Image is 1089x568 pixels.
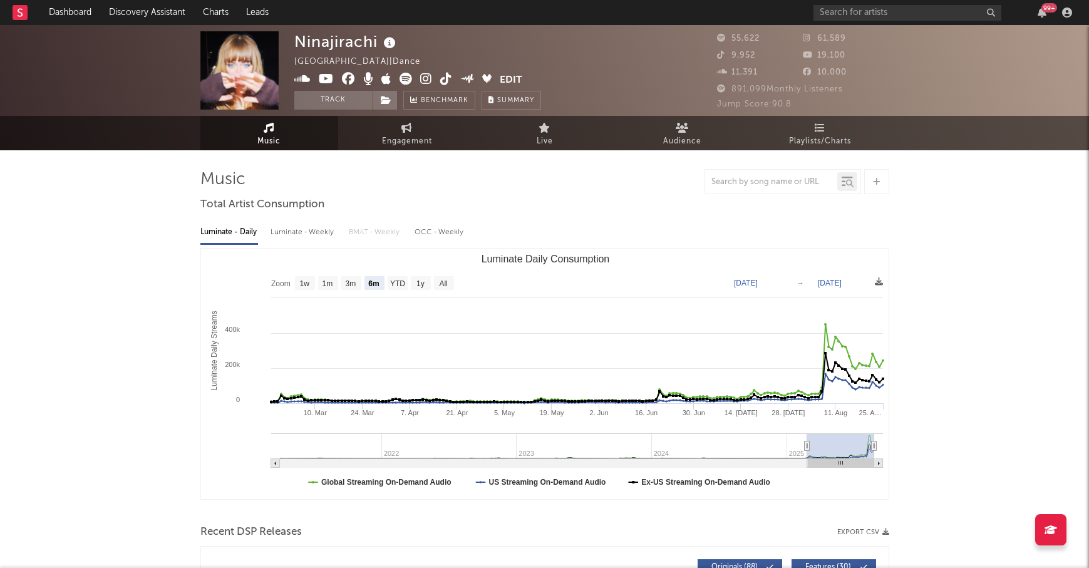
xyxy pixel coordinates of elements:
[823,409,847,416] text: 11. Aug
[294,54,435,70] div: [GEOGRAPHIC_DATA] | Dance
[751,116,889,150] a: Playlists/Charts
[717,34,760,43] span: 55,622
[416,279,425,288] text: 1y
[403,91,475,110] a: Benchmark
[225,326,240,333] text: 400k
[481,254,609,264] text: Luminate Daily Consumption
[400,409,418,416] text: 7. Apr
[724,409,757,416] text: 14. [DATE]
[803,34,846,43] span: 61,589
[797,279,804,287] text: →
[539,409,564,416] text: 19. May
[200,197,324,212] span: Total Artist Consumption
[500,73,522,88] button: Edit
[789,134,851,149] span: Playlists/Charts
[482,91,541,110] button: Summary
[734,279,758,287] text: [DATE]
[859,409,881,416] text: 25. A…
[635,409,658,416] text: 16. Jun
[294,31,399,52] div: Ninajirachi
[589,409,608,416] text: 2. Jun
[257,134,281,149] span: Music
[803,68,847,76] span: 10,000
[476,116,614,150] a: Live
[439,279,447,288] text: All
[493,409,515,416] text: 5. May
[446,409,468,416] text: 21. Apr
[200,525,302,540] span: Recent DSP Releases
[415,222,465,243] div: OCC - Weekly
[390,279,405,288] text: YTD
[351,409,374,416] text: 24. Mar
[717,68,758,76] span: 11,391
[497,97,534,104] span: Summary
[818,279,842,287] text: [DATE]
[303,409,327,416] text: 10. Mar
[271,279,291,288] text: Zoom
[717,85,843,93] span: 891,099 Monthly Listeners
[421,93,468,108] span: Benchmark
[299,279,309,288] text: 1w
[537,134,553,149] span: Live
[368,279,379,288] text: 6m
[200,116,338,150] a: Music
[641,478,770,487] text: Ex-US Streaming On-Demand Audio
[488,478,606,487] text: US Streaming On-Demand Audio
[321,478,452,487] text: Global Streaming On-Demand Audio
[1041,3,1057,13] div: 99 +
[209,311,218,390] text: Luminate Daily Streams
[705,177,837,187] input: Search by song name or URL
[663,134,701,149] span: Audience
[200,222,258,243] div: Luminate - Daily
[813,5,1001,21] input: Search for artists
[803,51,845,59] span: 19,100
[345,279,356,288] text: 3m
[772,409,805,416] text: 28. [DATE]
[614,116,751,150] a: Audience
[271,222,336,243] div: Luminate - Weekly
[1038,8,1046,18] button: 99+
[382,134,432,149] span: Engagement
[322,279,333,288] text: 1m
[682,409,704,416] text: 30. Jun
[338,116,476,150] a: Engagement
[717,51,755,59] span: 9,952
[294,91,373,110] button: Track
[225,361,240,368] text: 200k
[235,396,239,403] text: 0
[201,249,889,499] svg: Luminate Daily Consumption
[837,529,889,536] button: Export CSV
[717,100,792,108] span: Jump Score: 90.8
